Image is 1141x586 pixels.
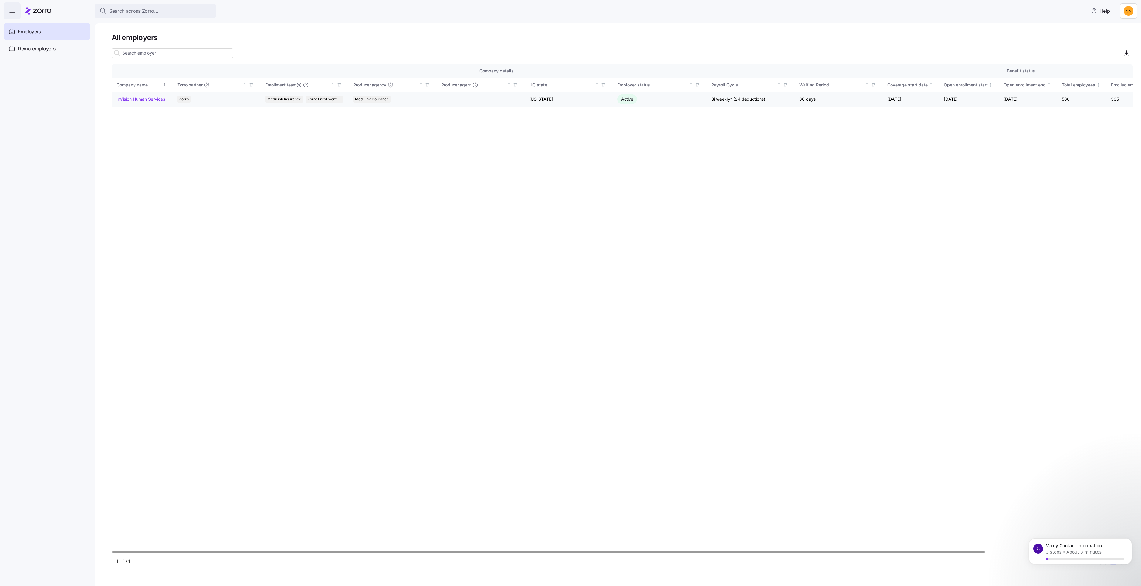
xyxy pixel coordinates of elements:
[172,78,260,92] th: Zorro partnerNot sorted
[529,82,594,88] div: HQ state
[112,33,1133,42] h1: All employers
[179,96,189,103] span: Zorro
[18,45,56,52] span: Demo employers
[887,82,928,88] div: Coverage start date
[441,82,471,88] span: Producer agent
[117,96,165,102] a: InVision Human Services
[307,96,342,103] span: Zorro Enrollment Team
[355,96,389,103] span: MediLink Insurance
[1062,82,1095,88] div: Total employees
[999,92,1057,107] td: [DATE]
[1091,7,1110,15] span: Help
[1124,6,1133,16] img: 03df8804be8400ef86d83aae3e04acca
[348,78,436,92] th: Producer agencyNot sorted
[612,78,706,92] th: Employer statusNot sorted
[939,92,999,107] td: [DATE]
[524,92,612,107] td: [US_STATE]
[4,23,90,40] a: Employers
[944,82,988,88] div: Open enrollment start
[112,78,172,92] th: Company nameSorted ascending
[939,78,999,92] th: Open enrollment startNot sorted
[777,83,781,87] div: Not sorted
[117,68,877,74] div: Company details
[265,82,302,88] span: Enrollment team(s)
[109,7,158,15] span: Search across Zorro...
[1020,531,1141,583] iframe: Intercom notifications message
[524,78,612,92] th: HQ stateNot sorted
[243,83,247,87] div: Not sorted
[999,78,1057,92] th: Open enrollment endNot sorted
[112,48,233,58] input: Search employer
[799,82,864,88] div: Waiting Period
[436,78,524,92] th: Producer agentNot sorted
[260,78,348,92] th: Enrollment team(s)Not sorted
[419,83,423,87] div: Not sorted
[617,82,688,88] div: Employer status
[595,83,599,87] div: Not sorted
[1096,83,1100,87] div: Not sorted
[882,78,939,92] th: Coverage start dateNot sorted
[162,83,167,87] div: Sorted ascending
[929,83,933,87] div: Not sorted
[117,82,161,88] div: Company name
[1004,82,1046,88] div: Open enrollment end
[989,83,993,87] div: Not sorted
[865,83,869,87] div: Not sorted
[267,96,301,103] span: MediLink Insurance
[706,92,794,107] td: Bi weekly* (24 deductions)
[1057,92,1106,107] td: 560
[1047,83,1051,87] div: Not sorted
[1086,5,1115,17] button: Help
[177,82,202,88] span: Zorro partner
[1057,78,1106,92] th: Total employeesNot sorted
[794,78,882,92] th: Waiting PeriodNot sorted
[689,83,693,87] div: Not sorted
[711,82,776,88] div: Payroll Cycle
[882,92,939,107] td: [DATE]
[4,40,90,57] a: Demo employers
[507,83,511,87] div: Not sorted
[331,83,335,87] div: Not sorted
[353,82,386,88] span: Producer agency
[18,28,41,35] span: Employers
[95,4,216,18] button: Search across Zorro...
[117,558,1097,564] div: 1 - 1 / 1
[706,78,794,92] th: Payroll CycleNot sorted
[621,96,633,102] span: Active
[794,92,882,107] td: 30 days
